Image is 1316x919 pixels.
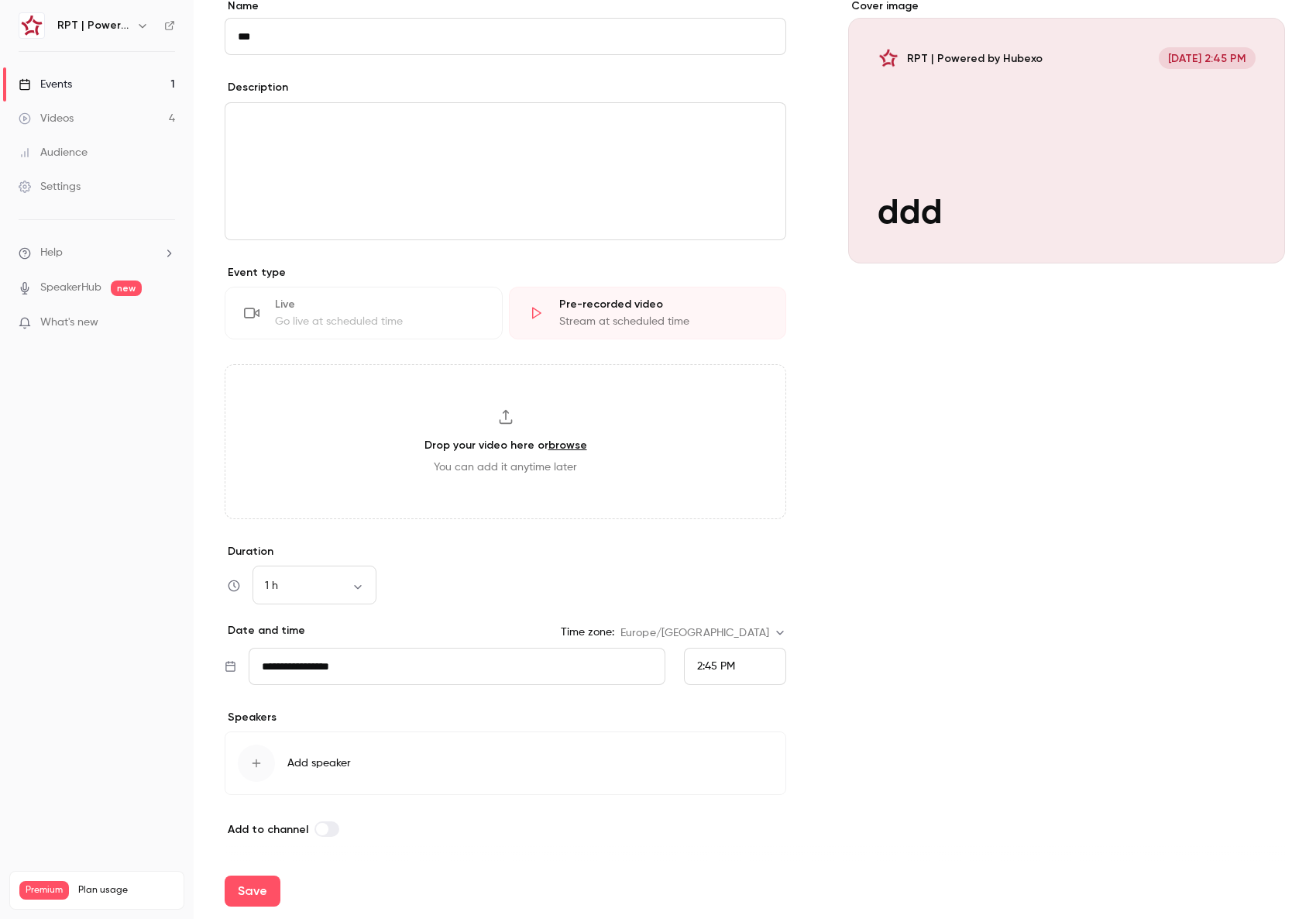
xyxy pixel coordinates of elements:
label: Time zone: [561,625,614,640]
div: Europe/[GEOGRAPHIC_DATA] [620,625,786,641]
div: Pre-recorded video [559,297,768,312]
div: 1 h [253,578,376,594]
label: Duration [225,544,786,559]
span: Help [40,245,63,261]
section: description [225,102,786,240]
p: Speakers [225,710,786,725]
img: RPT | Powered by Hubexo [19,13,44,38]
span: Plan usage [78,884,174,897]
button: Add speaker [225,731,786,795]
a: SpeakerHub [40,280,101,296]
div: From [684,648,786,685]
div: LiveGo live at scheduled time [225,287,503,339]
span: What's new [40,315,98,331]
button: Save [225,876,280,907]
div: Audience [19,145,88,160]
h6: RPT | Powered by Hubexo [57,18,130,33]
span: new [111,281,142,296]
li: help-dropdown-opener [19,245,175,261]
div: Settings [19,179,81,194]
div: editor [225,103,785,239]
label: Description [225,80,288,95]
a: browse [548,439,587,452]
span: You can add it anytime later [434,459,577,475]
input: Tue, Feb 17, 2026 [249,648,665,685]
div: Events [19,77,72,92]
div: Stream at scheduled time [559,314,768,329]
p: Event type [225,265,786,281]
span: Premium [19,881,69,900]
p: Date and time [225,623,305,638]
div: Pre-recorded videoStream at scheduled time [509,287,787,339]
span: Add to channel [228,823,308,836]
span: Add speaker [287,756,351,771]
div: Go live at scheduled time [275,314,483,329]
div: Live [275,297,483,312]
span: 2:45 PM [697,661,735,672]
h3: Drop your video here or [424,437,587,453]
div: Videos [19,111,74,126]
